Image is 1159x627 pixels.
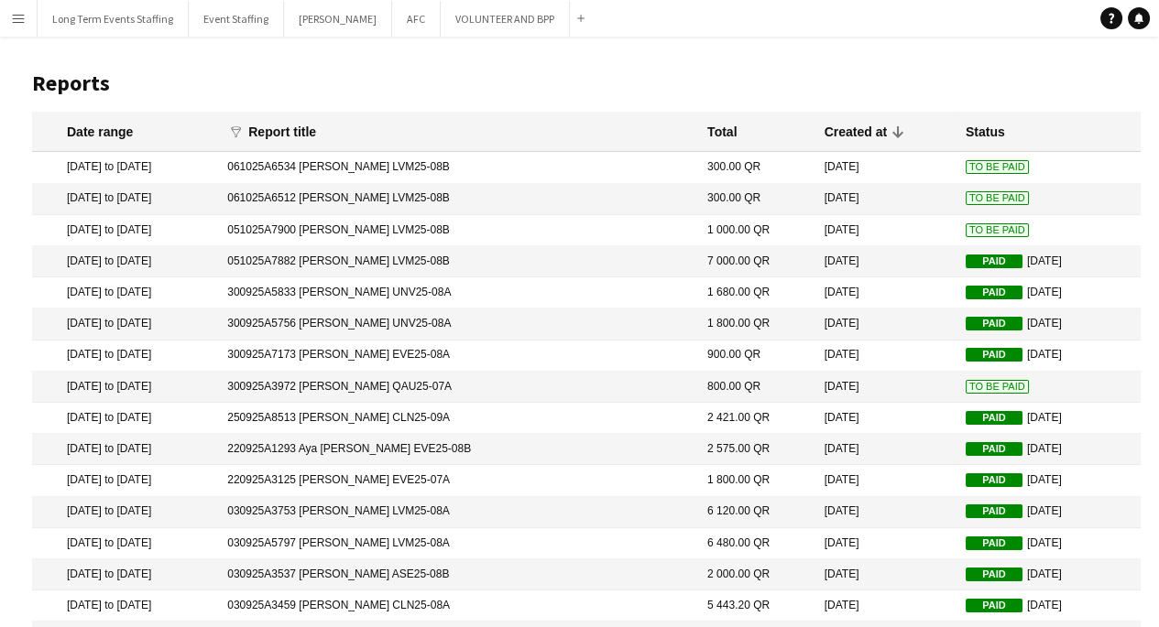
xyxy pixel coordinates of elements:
[966,442,1022,456] span: Paid
[815,403,957,434] mat-cell: [DATE]
[957,403,1141,434] mat-cell: [DATE]
[32,277,218,308] mat-cell: [DATE] to [DATE]
[957,559,1141,590] mat-cell: [DATE]
[815,277,957,308] mat-cell: [DATE]
[698,590,815,622] mat-cell: 5 443.20 QR
[218,590,698,622] mat-cell: 030925A3459 [PERSON_NAME] CLN25-08A
[825,124,887,140] div: Created at
[32,590,218,622] mat-cell: [DATE] to [DATE]
[698,277,815,308] mat-cell: 1 680.00 QR
[966,473,1022,487] span: Paid
[441,1,570,37] button: VOLUNTEER AND BPP
[966,124,1005,140] div: Status
[815,184,957,215] mat-cell: [DATE]
[32,308,218,340] mat-cell: [DATE] to [DATE]
[32,184,218,215] mat-cell: [DATE] to [DATE]
[966,504,1022,518] span: Paid
[32,372,218,403] mat-cell: [DATE] to [DATE]
[248,124,333,140] div: Report title
[957,308,1141,340] mat-cell: [DATE]
[957,434,1141,465] mat-cell: [DATE]
[698,372,815,403] mat-cell: 800.00 QR
[32,215,218,246] mat-cell: [DATE] to [DATE]
[218,184,698,215] mat-cell: 061025A6512 [PERSON_NAME] LVM25-08B
[218,559,698,590] mat-cell: 030925A3537 [PERSON_NAME] ASE25-08B
[32,246,218,277] mat-cell: [DATE] to [DATE]
[698,528,815,559] mat-cell: 6 480.00 QR
[815,341,957,372] mat-cell: [DATE]
[218,465,698,496] mat-cell: 220925A3125 [PERSON_NAME] EVE25-07A
[67,124,133,140] div: Date range
[218,215,698,246] mat-cell: 051025A7900 [PERSON_NAME] LVM25-08B
[966,348,1022,362] span: Paid
[966,223,1029,237] span: To Be Paid
[32,403,218,434] mat-cell: [DATE] to [DATE]
[957,528,1141,559] mat-cell: [DATE]
[825,124,903,140] div: Created at
[957,246,1141,277] mat-cell: [DATE]
[698,246,815,277] mat-cell: 7 000.00 QR
[815,246,957,277] mat-cell: [DATE]
[218,528,698,559] mat-cell: 030925A5797 [PERSON_NAME] LVM25-08A
[966,317,1022,330] span: Paid
[284,1,392,37] button: [PERSON_NAME]
[815,559,957,590] mat-cell: [DATE]
[707,124,737,140] div: Total
[815,434,957,465] mat-cell: [DATE]
[698,341,815,372] mat-cell: 900.00 QR
[957,590,1141,622] mat-cell: [DATE]
[815,528,957,559] mat-cell: [DATE]
[218,434,698,465] mat-cell: 220925A1293 Aya [PERSON_NAME] EVE25-08B
[957,277,1141,308] mat-cell: [DATE]
[32,341,218,372] mat-cell: [DATE] to [DATE]
[966,411,1022,425] span: Paid
[698,215,815,246] mat-cell: 1 000.00 QR
[698,434,815,465] mat-cell: 2 575.00 QR
[32,152,218,183] mat-cell: [DATE] to [DATE]
[189,1,284,37] button: Event Staffing
[966,160,1029,174] span: To Be Paid
[248,124,316,140] div: Report title
[698,152,815,183] mat-cell: 300.00 QR
[698,184,815,215] mat-cell: 300.00 QR
[32,70,1141,97] h1: Reports
[966,191,1029,205] span: To Be Paid
[815,465,957,496] mat-cell: [DATE]
[218,246,698,277] mat-cell: 051025A7882 [PERSON_NAME] LVM25-08B
[32,465,218,496] mat-cell: [DATE] to [DATE]
[218,372,698,403] mat-cell: 300925A3972 [PERSON_NAME] QAU25-07A
[698,465,815,496] mat-cell: 1 800.00 QR
[957,465,1141,496] mat-cell: [DATE]
[32,434,218,465] mat-cell: [DATE] to [DATE]
[218,152,698,183] mat-cell: 061025A6534 [PERSON_NAME] LVM25-08B
[815,372,957,403] mat-cell: [DATE]
[218,497,698,528] mat-cell: 030925A3753 [PERSON_NAME] LVM25-08A
[218,308,698,340] mat-cell: 300925A5756 [PERSON_NAME] UNV25-08A
[957,497,1141,528] mat-cell: [DATE]
[966,568,1022,581] span: Paid
[218,341,698,372] mat-cell: 300925A7173 [PERSON_NAME] EVE25-08A
[815,590,957,622] mat-cell: [DATE]
[966,536,1022,550] span: Paid
[815,308,957,340] mat-cell: [DATE]
[957,341,1141,372] mat-cell: [DATE]
[966,380,1029,394] span: To Be Paid
[698,497,815,528] mat-cell: 6 120.00 QR
[32,528,218,559] mat-cell: [DATE] to [DATE]
[38,1,189,37] button: Long Term Events Staffing
[698,403,815,434] mat-cell: 2 421.00 QR
[218,403,698,434] mat-cell: 250925A8513 [PERSON_NAME] CLN25-09A
[698,559,815,590] mat-cell: 2 000.00 QR
[966,286,1022,299] span: Paid
[698,308,815,340] mat-cell: 1 800.00 QR
[218,277,698,308] mat-cell: 300925A5833 [PERSON_NAME] UNV25-08A
[966,599,1022,612] span: Paid
[966,254,1022,268] span: Paid
[32,497,218,528] mat-cell: [DATE] to [DATE]
[815,152,957,183] mat-cell: [DATE]
[32,559,218,590] mat-cell: [DATE] to [DATE]
[815,215,957,246] mat-cell: [DATE]
[815,497,957,528] mat-cell: [DATE]
[392,1,441,37] button: AFC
